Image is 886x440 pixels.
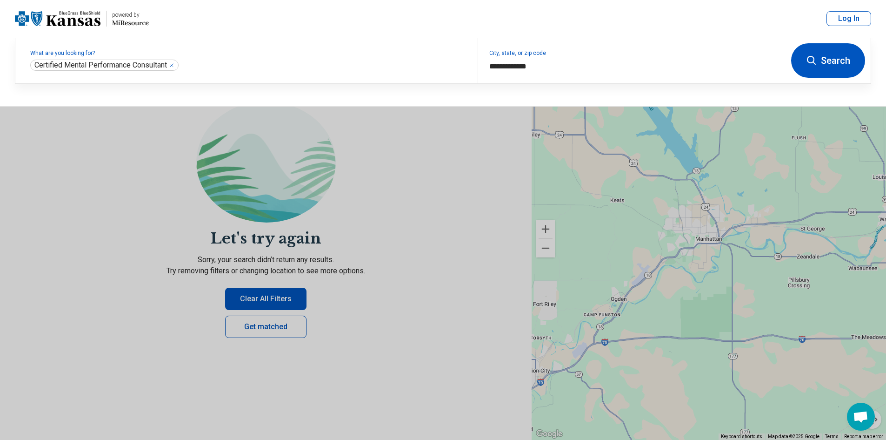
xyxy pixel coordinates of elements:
a: Blue Cross Blue Shield Kansaspowered by [15,7,149,30]
label: What are you looking for? [30,50,466,56]
button: Log In [826,11,871,26]
span: Certified Mental Performance Consultant [34,61,167,70]
button: Search [791,43,865,78]
div: Open chat [847,403,875,431]
div: Certified Mental Performance Consultant [30,60,179,71]
img: Blue Cross Blue Shield Kansas [15,7,100,30]
div: powered by [112,11,149,19]
button: Certified Mental Performance Consultant [169,62,174,68]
